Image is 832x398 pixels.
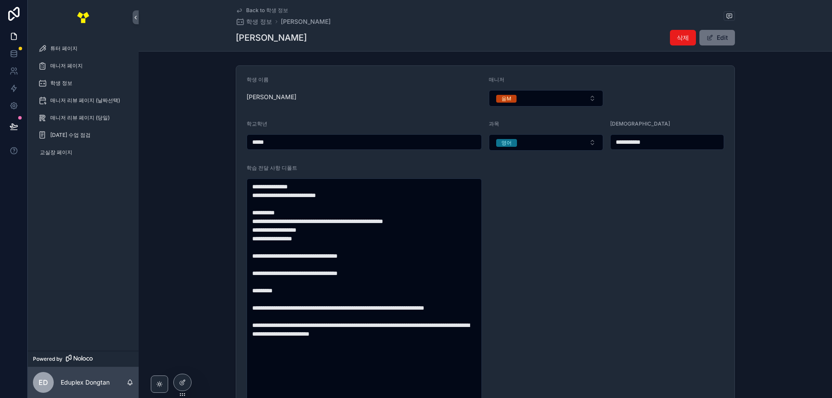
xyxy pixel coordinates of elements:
a: 학생 정보 [236,17,272,26]
a: 매니저 리뷰 페이지 (날짜선택) [33,93,133,108]
span: Powered by [33,356,62,362]
span: 과목 [489,120,499,127]
span: [PERSON_NAME] [247,93,482,101]
div: scrollable content [28,35,139,171]
img: App logo [76,10,90,24]
a: [DATE] 수업 점검 [33,127,133,143]
a: 매니저 리뷰 페이지 (당일) [33,110,133,126]
div: 영어 [501,139,512,147]
button: Select Button [489,90,603,107]
span: 학습 전달 사항 디폴트 [247,165,297,171]
a: 교실장 페이지 [33,145,133,160]
span: ED [39,377,48,388]
span: 학생 정보 [246,17,272,26]
span: 매니저 페이지 [50,62,83,69]
div: 율M [501,95,511,103]
span: 교실장 페이지 [40,149,72,156]
a: Back to 학생 정보 [236,7,288,14]
button: 삭제 [670,30,696,45]
span: [DEMOGRAPHIC_DATA] [610,120,670,127]
span: 매니저 리뷰 페이지 (당일) [50,114,110,121]
button: Edit [699,30,735,45]
span: 학생 이름 [247,76,269,83]
button: Select Button [489,134,603,151]
span: 학생 정보 [50,80,72,87]
p: Eduplex Dongtan [61,378,110,387]
a: 튜터 페이지 [33,41,133,56]
span: 튜터 페이지 [50,45,78,52]
span: Back to 학생 정보 [246,7,288,14]
span: 학교학년 [247,120,267,127]
a: 매니저 페이지 [33,58,133,74]
span: [DATE] 수업 점검 [50,132,91,139]
a: 학생 정보 [33,75,133,91]
h1: [PERSON_NAME] [236,32,307,44]
span: 매니저 리뷰 페이지 (날짜선택) [50,97,120,104]
span: 매니저 [489,76,504,83]
span: 삭제 [677,33,689,42]
a: Powered by [28,351,139,367]
a: [PERSON_NAME] [281,17,331,26]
